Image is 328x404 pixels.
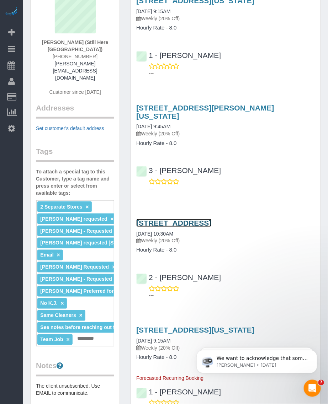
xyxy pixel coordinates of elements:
a: × [111,216,114,222]
span: Email [40,252,53,258]
img: Automaid Logo [4,7,18,17]
span: Team Job [40,337,63,343]
span: [PERSON_NAME] requested [40,216,107,222]
a: × [79,313,83,319]
a: [STREET_ADDRESS] [136,219,211,227]
strong: [PERSON_NAME] (Still Here [GEOGRAPHIC_DATA]) [42,39,109,52]
a: × [57,252,60,258]
span: We want to acknowledge that some users may be experiencing lag or slower performance in our softw... [31,21,122,118]
iframe: Intercom live chat [304,380,321,397]
span: No K.J. [40,301,57,306]
a: 1 - [PERSON_NAME] [136,51,221,59]
a: 3 - [PERSON_NAME] [136,166,221,174]
p: --- [149,292,315,299]
a: [STREET_ADDRESS][PERSON_NAME][US_STATE] [136,104,274,120]
p: Weekly (20% Off) [136,237,315,244]
a: [DATE] 9:45AM [136,124,170,129]
span: Same Cleaners [40,313,76,318]
a: 2 - [PERSON_NAME] [136,274,221,282]
a: Set customer's default address [36,125,104,131]
label: To attach a special tag to this Customer, type a tag name and press enter or select from availabl... [36,168,114,196]
h4: Hourly Rate - 8.0 [136,140,315,146]
span: [PERSON_NAME] - Requested [40,228,112,234]
p: Weekly (20% Off) [136,130,315,137]
span: Customer since [DATE] [49,89,101,95]
span: 7 [318,380,324,386]
a: × [61,301,64,307]
legend: Notes [36,361,114,377]
p: Message from Ellie, sent 1w ago [31,27,123,34]
span: [PHONE_NUMBER] [53,54,97,59]
span: 2 Separate Stores [40,204,82,210]
span: [PERSON_NAME] Requested [40,264,109,270]
span: Forecasted Recurring Booking [136,376,203,381]
a: [DATE] 9:15AM [136,9,170,14]
legend: Tags [36,146,114,162]
span: [PERSON_NAME] requested [STREET_ADDRESS] [40,240,159,246]
span: See notes before reaching out to customer [40,325,142,330]
p: --- [149,185,315,192]
p: Weekly (20% Off) [136,345,315,352]
a: [DATE] 10:30AM [136,231,173,237]
iframe: Intercom notifications message [186,335,328,385]
h4: Hourly Rate - 8.0 [136,247,315,253]
a: × [86,204,89,210]
a: [PERSON_NAME][EMAIL_ADDRESS][DOMAIN_NAME] [53,61,97,81]
p: Weekly (20% Off) [136,15,315,22]
a: [STREET_ADDRESS][US_STATE] [136,326,254,334]
p: --- [149,70,315,77]
a: × [112,264,115,270]
a: [DATE] 9:15AM [136,338,170,344]
span: [PERSON_NAME] - Requested [40,276,112,282]
h4: Hourly Rate - 8.0 [136,25,315,31]
span: [PERSON_NAME] Preferred for [STREET_ADDRESS][PERSON_NAME] [40,289,207,294]
h4: Hourly Rate - 8.0 [136,355,315,361]
a: × [67,337,70,343]
a: 1 - [PERSON_NAME] [136,388,221,396]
